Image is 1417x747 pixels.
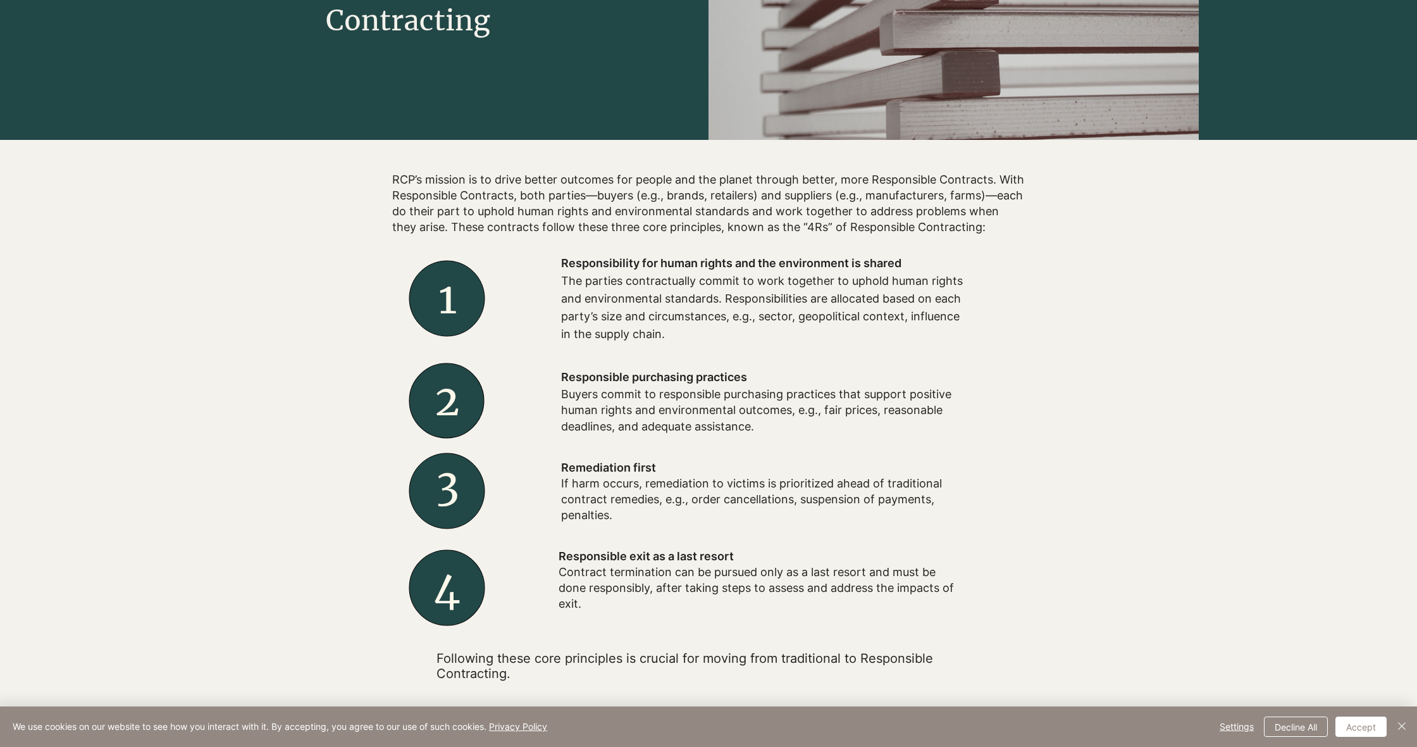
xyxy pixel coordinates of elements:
h2: 3 [403,456,492,514]
p: Buyers commit to responsible purchasing practices that support positive human rights and environm... [561,386,966,434]
h2: RCP’s mission is to drive better outcomes for people and the planet through better, more Responsi... [392,172,1025,235]
button: Accept [1335,717,1387,737]
button: Close [1394,717,1409,737]
span: Responsibility for human rights and the environment is shared [561,256,901,270]
span: Responsible exit as a last resort [559,549,734,563]
h2: 4 [402,560,491,618]
p: If harm occurs, remediation to victims is prioritized ahead of traditional contract remedies, e.g... [561,475,966,524]
button: Decline All [1264,717,1328,737]
span: Responsible purchasing practices [561,370,747,384]
p: Contract termination can be pursued only as a last resort and must be done responsibly, after tak... [559,564,963,612]
span: Remediation first [561,461,656,474]
span: We use cookies on our website to see how you interact with it. By accepting, you agree to our use... [13,721,547,732]
h2: 2 [384,372,510,430]
p: ​Following these core principles is crucial for moving from traditional to Responsible Contracting. [436,651,965,681]
img: Close [1394,719,1409,734]
span: Settings [1220,717,1254,736]
p: The parties contractually commit to work together to uphold human rights and environmental standa... [561,272,966,343]
a: Privacy Policy [489,721,547,732]
h2: 1 [384,270,510,328]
